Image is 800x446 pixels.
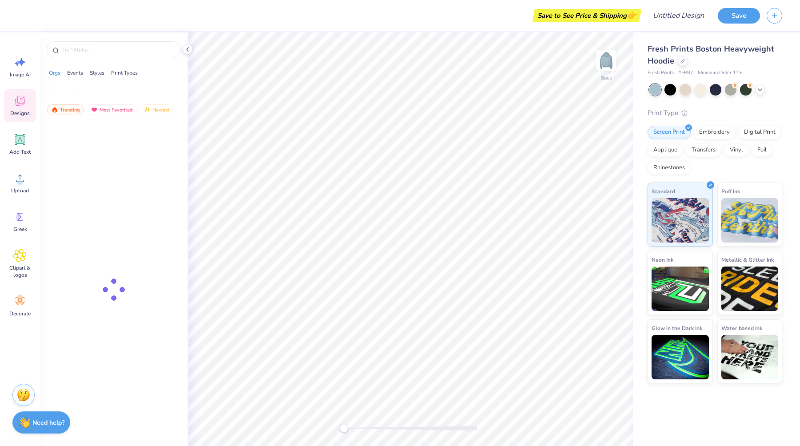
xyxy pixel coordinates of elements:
span: Metallic & Glitter Ink [721,255,774,264]
span: Minimum Order: 12 + [698,69,742,77]
div: Rhinestones [648,161,691,175]
div: Print Types [111,69,138,77]
div: Print Type [648,108,782,118]
img: Neon Ink [652,267,709,311]
span: Neon Ink [652,255,673,264]
img: most_fav.gif [91,107,98,113]
span: Clipart & logos [5,264,35,279]
span: Upload [11,187,29,194]
div: Styles [90,69,104,77]
div: Digital Print [738,126,781,139]
span: Add Text [9,148,31,155]
div: Events [67,69,83,77]
span: Standard [652,187,675,196]
div: Embroidery [693,126,736,139]
input: Untitled Design [646,7,711,24]
strong: Need help? [32,418,64,427]
img: newest.gif [144,107,151,113]
div: Foil [752,143,772,157]
div: Screen Print [648,126,691,139]
span: Glow in the Dark Ink [652,323,702,333]
span: Water based Ink [721,323,762,333]
img: Metallic & Glitter Ink [721,267,779,311]
span: Greek [13,226,27,233]
img: Standard [652,198,709,243]
span: # FP87 [678,69,693,77]
span: Puff Ink [721,187,740,196]
span: Designs [10,110,30,117]
span: 👉 [627,10,636,20]
button: Save [718,8,760,24]
div: Orgs [49,69,60,77]
img: Water based Ink [721,335,779,379]
div: Vinyl [724,143,749,157]
input: Try "Alpha" [61,45,175,54]
span: Image AI [10,71,31,78]
span: Fresh Prints Boston Heavyweight Hoodie [648,44,774,66]
div: Trending [47,104,84,115]
div: Save to See Price & Shipping [535,9,639,22]
div: Applique [648,143,683,157]
img: Puff Ink [721,198,779,243]
div: Back [600,74,612,82]
span: Decorate [9,310,31,317]
div: Transfers [686,143,721,157]
div: Newest [140,104,173,115]
img: Back [597,52,615,69]
div: Most Favorited [87,104,137,115]
div: Accessibility label [340,424,348,433]
img: trending.gif [51,107,58,113]
img: Glow in the Dark Ink [652,335,709,379]
span: Fresh Prints [648,69,674,77]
